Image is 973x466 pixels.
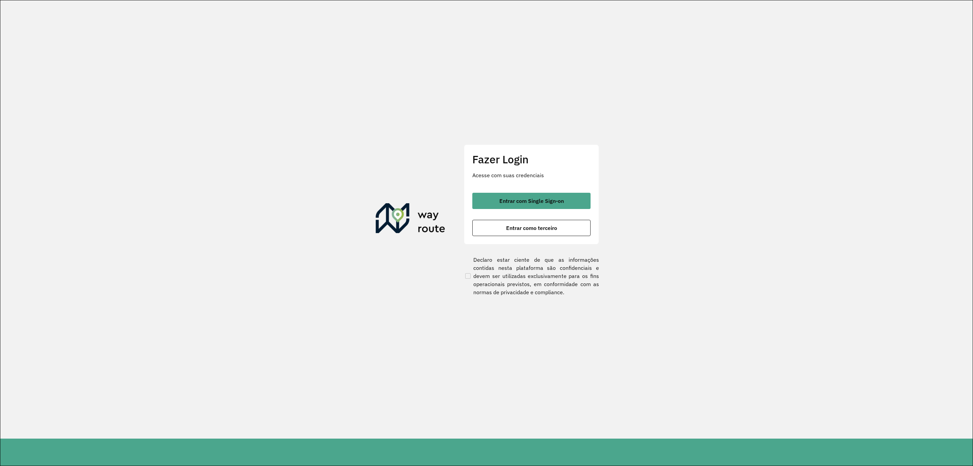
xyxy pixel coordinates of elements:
img: Roteirizador AmbevTech [376,203,445,236]
button: button [472,193,591,209]
span: Entrar como terceiro [506,225,557,231]
label: Declaro estar ciente de que as informações contidas nesta plataforma são confidenciais e devem se... [464,256,599,296]
span: Entrar com Single Sign-on [499,198,564,204]
p: Acesse com suas credenciais [472,171,591,179]
button: button [472,220,591,236]
h2: Fazer Login [472,153,591,166]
